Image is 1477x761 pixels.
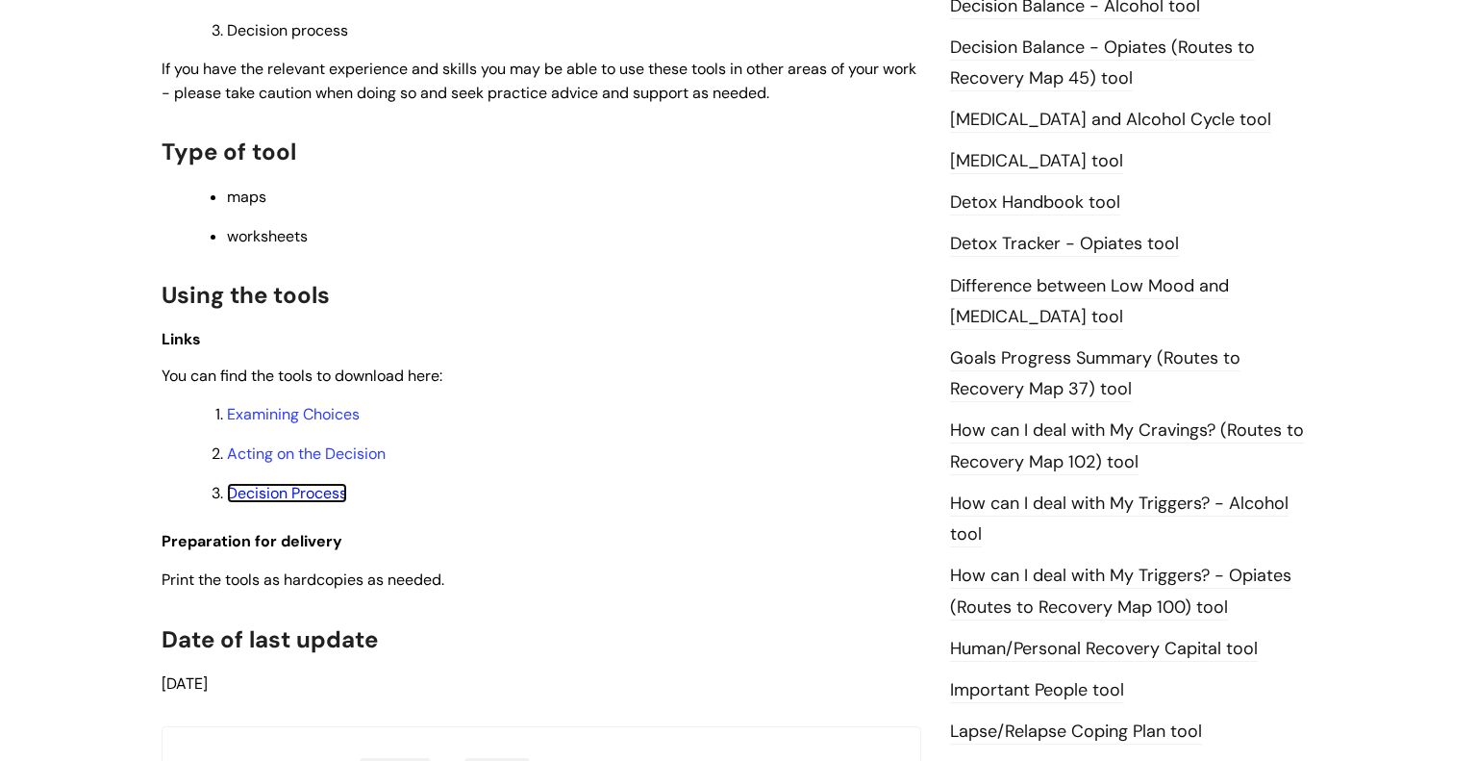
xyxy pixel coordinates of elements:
span: Preparation for delivery [162,531,342,551]
span: Links [162,329,201,349]
span: Decision process [227,20,348,40]
a: How can I deal with My Triggers? - Opiates (Routes to Recovery Map 100) tool [950,564,1291,620]
a: Difference between Low Mood and [MEDICAL_DATA] tool [950,274,1229,330]
span: Date of last update [162,624,378,654]
span: worksheets [227,226,308,246]
a: [MEDICAL_DATA] tool [950,149,1123,174]
span: Using the tools [162,280,330,310]
span: Print the tools as hardcopies as needed. [162,570,444,590]
a: Important People tool [950,678,1124,703]
a: Detox Tracker - Opiates tool [950,232,1179,257]
a: Examining Choices [227,404,360,424]
a: How can I deal with My Triggers? - Alcohol tool [950,492,1289,547]
a: How can I deal with My Cravings? (Routes to Recovery Map 102) tool [950,419,1304,474]
a: Human/Personal Recovery Capital tool [950,637,1258,662]
span: Type of tool [162,137,296,166]
a: [MEDICAL_DATA] and Alcohol Cycle tool [950,108,1271,133]
a: Decision Process [227,483,347,503]
span: You can find the tools to download here: [162,366,442,386]
a: Acting on the Decision [227,444,386,464]
span: [DATE] [162,673,208,694]
span: If you have the relevant experience and skills you may be able to use these tools in other areas ... [162,59,916,103]
span: maps [227,187,266,207]
a: Lapse/Relapse Coping Plan tool [950,720,1202,745]
a: Decision Balance - Opiates (Routes to Recovery Map 45) tool [950,36,1255,91]
a: Goals Progress Summary (Routes to Recovery Map 37) tool [950,346,1240,402]
a: Detox Handbook tool [950,190,1120,216]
